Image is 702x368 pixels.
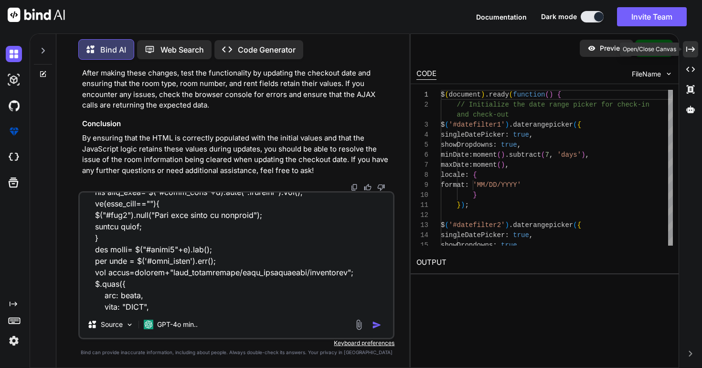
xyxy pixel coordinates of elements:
[509,91,513,98] span: (
[577,121,581,129] span: {
[585,151,589,159] span: ,
[416,210,428,220] div: 12
[364,184,372,191] img: like
[78,339,394,347] p: Keyboard preferences
[101,320,123,329] p: Source
[481,91,485,98] span: )
[441,131,505,139] span: singleDatePicker
[416,140,428,150] div: 5
[600,43,626,53] p: Preview
[445,121,448,129] span: (
[493,141,497,149] span: :
[441,181,465,189] span: format
[416,180,428,190] div: 9
[6,72,22,88] img: darkAi-studio
[529,131,533,139] span: ,
[557,91,561,98] span: {
[6,149,22,165] img: cloudideIcon
[665,70,673,78] img: chevron down
[160,44,204,55] p: Web Search
[545,151,549,159] span: 7
[78,349,394,356] p: Bind can provide inaccurate information, including about people. Always double-check its answers....
[144,320,153,329] img: GPT-4o mini
[441,151,469,159] span: minDate
[489,91,509,98] span: ready
[416,150,428,160] div: 6
[441,141,493,149] span: showDropdowns
[513,91,545,98] span: function
[573,121,577,129] span: (
[497,161,501,169] span: (
[493,241,497,249] span: :
[549,91,553,98] span: )
[620,43,679,56] div: Open/Close Canvas
[587,44,596,53] img: preview
[577,221,581,229] span: {
[441,221,445,229] span: $
[549,151,553,159] span: ,
[416,68,436,80] div: CODE
[449,91,481,98] span: document
[517,241,521,249] span: ,
[353,319,364,330] img: attachment
[473,151,497,159] span: moment
[416,200,428,210] div: 11
[441,91,445,98] span: $
[100,44,126,55] p: Bind AI
[157,320,198,329] p: GPT-4o min..
[126,321,134,329] img: Pick Models
[449,121,505,129] span: '#datefilter1'
[513,221,573,229] span: daterangepicker
[497,151,501,159] span: (
[457,201,461,209] span: }
[416,90,428,100] div: 1
[529,231,533,239] span: ,
[80,193,393,311] textarea: "lor ipsumd"; sit ametcon = 2; adi elitsed = 6; doe tem; $(incididu).utlab(etdolore() { "mag aliq...
[513,231,529,239] span: true
[377,184,385,191] img: dislike
[445,221,448,229] span: (
[445,91,448,98] span: (
[465,181,468,189] span: :
[82,133,393,176] p: By ensuring that the HTML is correctly populated with the initial values and that the JavaScript ...
[8,8,65,22] img: Bind AI
[6,46,22,62] img: darkChat
[632,69,661,79] span: FileName
[505,231,509,239] span: :
[465,171,468,179] span: :
[473,191,477,199] span: }
[476,13,527,21] span: Documentation
[449,221,505,229] span: '#datefilter2'
[441,231,505,239] span: singleDatePicker
[505,131,509,139] span: :
[82,68,393,111] p: After making these changes, test the functionality by updating the checkout date and ensuring tha...
[416,120,428,130] div: 3
[485,91,489,98] span: .
[513,121,573,129] span: daterangepicker
[617,7,687,26] button: Invite Team
[505,151,509,159] span: .
[473,171,477,179] span: {
[441,171,465,179] span: locale
[416,230,428,240] div: 14
[6,123,22,140] img: premium
[238,44,296,55] p: Code Generator
[441,241,493,249] span: showDropdowns
[441,121,445,129] span: $
[372,320,382,330] img: icon
[581,151,585,159] span: )
[513,131,529,139] span: true
[82,119,393,130] h3: Conclusion
[473,161,497,169] span: moment
[416,160,428,170] div: 7
[517,141,521,149] span: ,
[509,221,513,229] span: .
[461,201,465,209] span: )
[501,141,517,149] span: true
[416,190,428,200] div: 10
[416,130,428,140] div: 4
[476,12,527,22] button: Documentation
[457,111,509,119] span: and check-out
[509,151,541,159] span: subtract
[469,161,473,169] span: :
